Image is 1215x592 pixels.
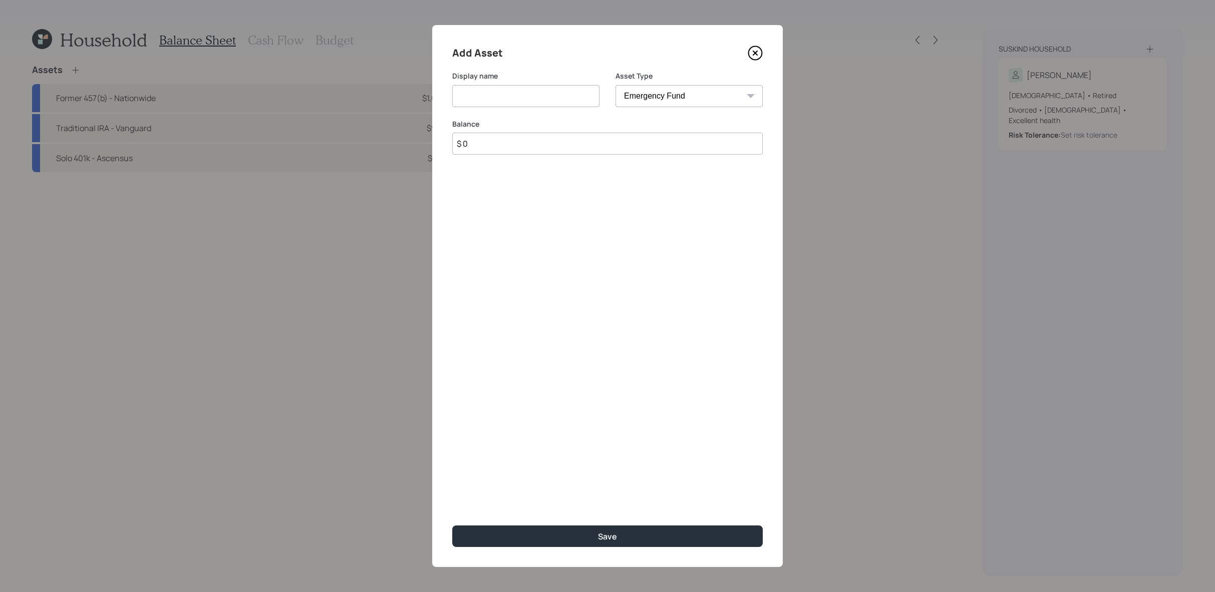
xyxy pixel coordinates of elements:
div: Save [598,531,617,542]
label: Asset Type [616,71,763,81]
button: Save [452,525,763,547]
label: Display name [452,71,599,81]
h4: Add Asset [452,45,503,61]
label: Balance [452,119,763,129]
